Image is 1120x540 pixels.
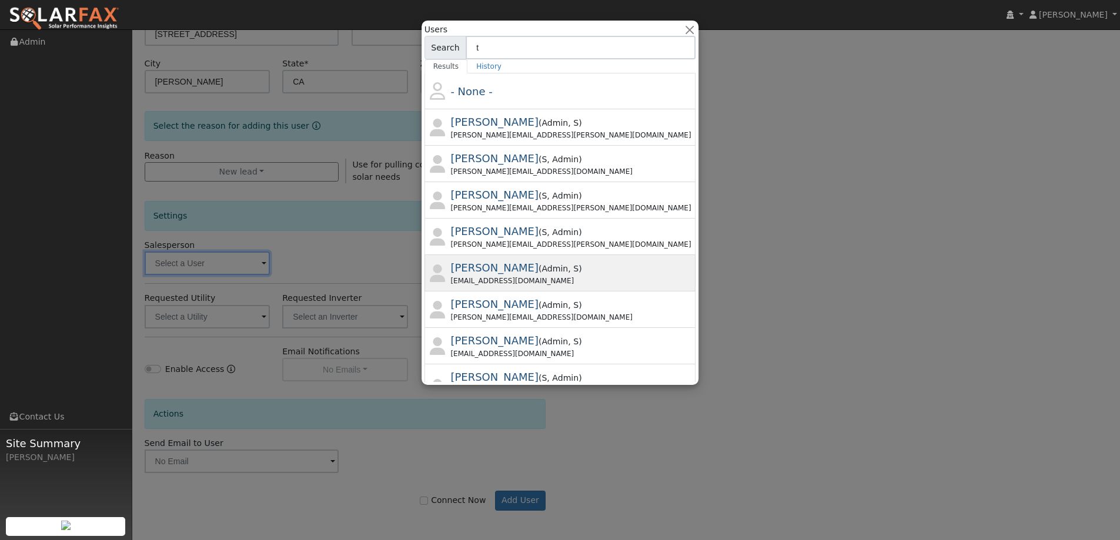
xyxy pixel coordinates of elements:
span: [PERSON_NAME] [451,152,539,165]
a: History [467,59,510,73]
a: Results [424,59,468,73]
span: Search [424,36,466,59]
span: [PERSON_NAME] [1039,10,1108,19]
span: [PERSON_NAME] [451,225,539,237]
span: Salesperson [568,118,579,128]
span: Salesperson [568,264,579,273]
span: ( ) [539,191,582,200]
img: retrieve [61,521,71,530]
span: - None - [451,85,493,98]
span: ( ) [539,118,582,128]
div: [PERSON_NAME][EMAIL_ADDRESS][DOMAIN_NAME] [451,166,694,177]
span: ( ) [539,155,582,164]
span: ( ) [539,227,582,237]
span: Salesperson [568,300,579,310]
span: Salesperson [542,227,547,237]
span: Admin [542,337,569,346]
span: Salesperson [542,373,547,383]
span: ( ) [539,300,582,310]
div: [EMAIL_ADDRESS][DOMAIN_NAME] [451,276,694,286]
span: [PERSON_NAME] [451,116,539,128]
div: [EMAIL_ADDRESS][DOMAIN_NAME] [451,348,694,359]
span: Users [424,24,447,36]
span: [PERSON_NAME] [451,261,539,274]
span: [PERSON_NAME] [451,371,539,383]
span: Site Summary [6,435,126,451]
div: [PERSON_NAME] [6,451,126,464]
span: Admin [542,264,569,273]
div: [PERSON_NAME][EMAIL_ADDRESS][DOMAIN_NAME] [451,312,694,323]
span: ( ) [539,337,582,346]
div: [PERSON_NAME][EMAIL_ADDRESS][PERSON_NAME][DOMAIN_NAME] [451,203,694,213]
span: Admin [547,373,579,383]
div: [PERSON_NAME][EMAIL_ADDRESS][PERSON_NAME][DOMAIN_NAME] [451,239,694,250]
span: Salesperson [542,155,547,164]
span: [PERSON_NAME] [451,334,539,347]
span: Admin [542,118,569,128]
img: SolarFax [9,6,119,31]
span: [PERSON_NAME] [451,298,539,310]
span: [PERSON_NAME] [451,189,539,201]
span: Admin [542,300,569,310]
span: Salesperson [542,191,547,200]
span: Admin [547,227,579,237]
span: Salesperson [568,337,579,346]
div: [PERSON_NAME][EMAIL_ADDRESS][PERSON_NAME][DOMAIN_NAME] [451,130,694,140]
span: ( ) [539,264,582,273]
span: Admin [547,191,579,200]
span: Admin [547,155,579,164]
span: ( ) [539,373,582,383]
